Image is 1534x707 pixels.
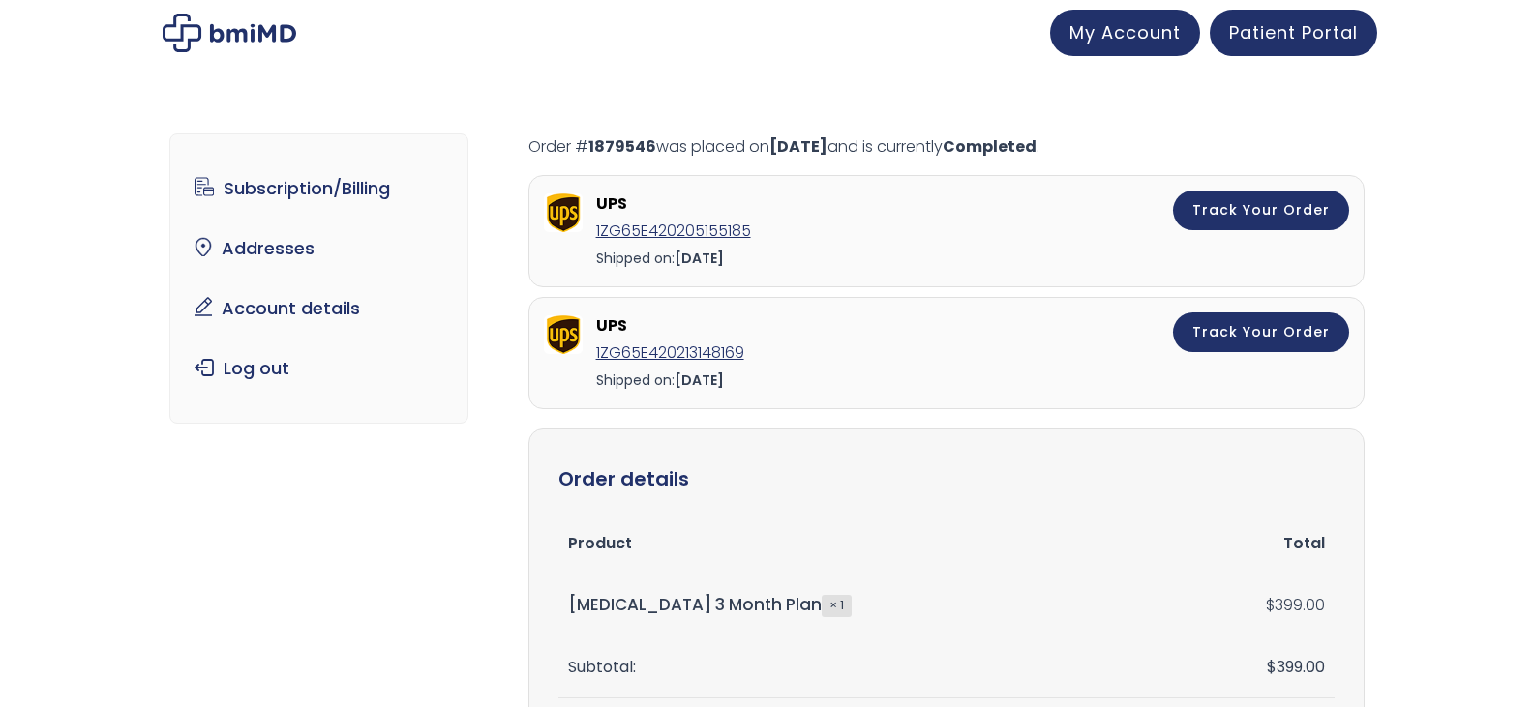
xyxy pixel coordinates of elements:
[1267,656,1277,678] span: $
[596,191,954,218] strong: UPS
[596,367,959,394] div: Shipped on:
[558,637,1062,698] th: Subtotal:
[1061,514,1334,574] th: Total
[185,168,453,209] a: Subscription/Billing
[943,135,1037,158] mark: Completed
[1173,312,1349,352] a: Track Your Order
[1229,20,1358,44] span: Patient Portal
[822,595,852,616] strong: × 1
[1050,10,1200,56] a: My Account
[185,288,453,329] a: Account details
[528,133,1365,161] p: Order # was placed on and is currently .
[169,133,468,424] nav: Account pages
[1266,594,1325,616] bdi: 399.00
[596,245,959,272] div: Shipped on:
[544,315,583,354] img: ups.png
[558,458,1335,499] h2: Order details
[675,370,724,390] strong: [DATE]
[163,14,296,52] img: My account
[769,135,827,158] mark: [DATE]
[558,514,1062,574] th: Product
[544,193,583,232] img: ups.png
[1267,656,1325,678] span: 399.00
[185,228,453,269] a: Addresses
[588,135,656,158] mark: 1879546
[675,249,724,268] strong: [DATE]
[596,312,954,339] strong: UPS
[596,220,751,242] a: 1ZG65E420205155185
[1173,191,1349,230] a: Track Your Order
[1266,594,1275,616] span: $
[1210,10,1377,56] a: Patient Portal
[1069,20,1181,44] span: My Account
[596,341,744,364] a: 1ZG65E420213148169
[558,574,1062,636] td: [MEDICAL_DATA] 3 Month Plan
[185,348,453,389] a: Log out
